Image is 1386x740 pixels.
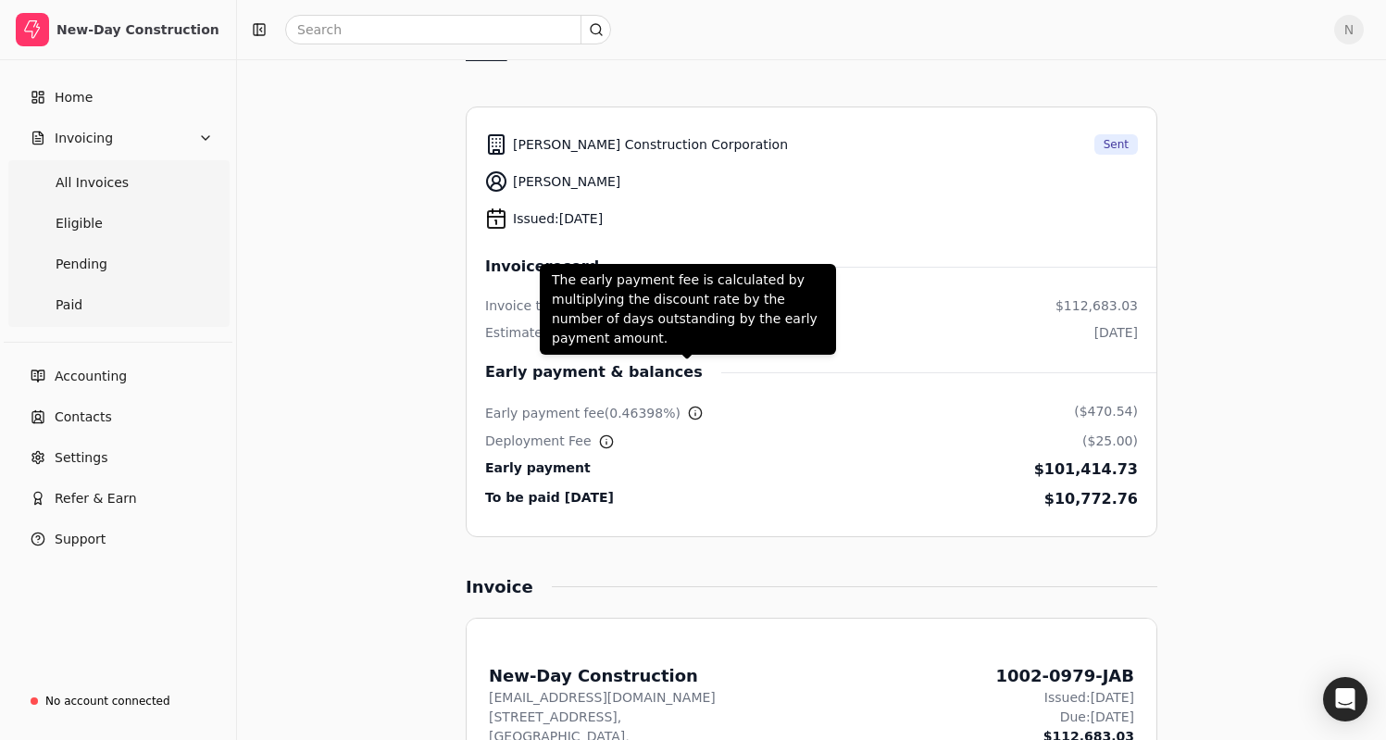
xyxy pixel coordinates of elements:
[489,688,716,708] div: [EMAIL_ADDRESS][DOMAIN_NAME]
[55,408,112,427] span: Contacts
[1044,488,1138,510] div: $10,772.76
[485,361,721,383] span: Early payment & balances
[485,323,646,343] div: Estimated payment date
[55,129,113,148] span: Invoicing
[7,521,229,558] button: Support
[45,693,170,709] div: No account connected
[996,663,1134,688] div: 1002-0979-JAB
[485,488,614,510] div: To be paid [DATE]
[55,88,93,107] span: Home
[996,688,1134,708] div: Issued: [DATE]
[1055,296,1138,316] div: $112,683.03
[485,256,618,278] span: Invoice record
[7,398,229,435] a: Contacts
[55,530,106,549] span: Support
[56,255,107,274] span: Pending
[7,439,229,476] a: Settings
[55,489,137,508] span: Refer & Earn
[56,173,129,193] span: All Invoices
[996,708,1134,727] div: Due: [DATE]
[485,432,592,451] span: Deployment Fee
[7,480,229,517] button: Refer & Earn
[7,684,229,718] a: No account connected
[7,79,229,116] a: Home
[485,458,591,481] div: Early payment
[11,286,225,323] a: Paid
[1082,432,1138,451] div: ($25.00)
[11,245,225,282] a: Pending
[55,367,127,386] span: Accounting
[56,214,103,233] span: Eligible
[56,20,220,39] div: New-Day Construction
[285,15,611,44] input: Search
[1034,458,1138,481] div: $101,414.73
[489,708,716,727] div: [STREET_ADDRESS],
[605,406,681,420] span: ( 0.46398 %)
[513,172,620,192] span: [PERSON_NAME]
[466,574,552,599] div: Invoice
[513,209,603,229] span: Issued: [DATE]
[1104,136,1129,153] span: Sent
[1094,323,1138,343] div: [DATE]
[485,406,605,420] span: Early payment fee
[56,295,82,315] span: Paid
[7,119,229,157] button: Invoicing
[489,663,716,688] div: New-Day Construction
[11,164,225,201] a: All Invoices
[7,357,229,395] a: Accounting
[1323,677,1367,721] div: Open Intercom Messenger
[513,135,788,155] span: [PERSON_NAME] Construction Corporation
[485,296,566,316] div: Invoice total
[55,448,107,468] span: Settings
[11,205,225,242] a: Eligible
[540,264,836,355] div: The early payment fee is calculated by multiplying the discount rate by the number of days outsta...
[1334,15,1364,44] button: N
[1074,402,1138,424] div: ($470.54)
